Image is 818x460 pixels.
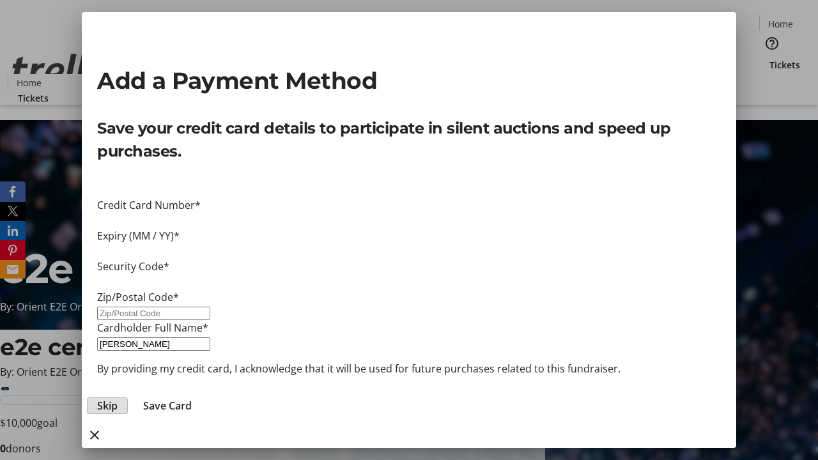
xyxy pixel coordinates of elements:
label: Expiry (MM / YY)* [97,229,180,243]
p: Save your credit card details to participate in silent auctions and speed up purchases. [97,117,721,163]
iframe: Secure CVC input frame [97,274,721,289]
button: Skip [87,397,128,414]
button: Save Card [133,398,202,413]
label: Cardholder Full Name* [97,321,208,335]
p: By providing my credit card, I acknowledge that it will be used for future purchases related to t... [97,361,721,376]
iframe: Secure card number input frame [97,213,721,228]
button: close [82,422,107,448]
label: Credit Card Number* [97,198,201,212]
span: Save Card [143,398,192,413]
span: Skip [97,398,118,413]
input: Card Holder Name [97,337,210,351]
iframe: Secure expiration date input frame [97,243,721,259]
input: Zip/Postal Code [97,307,210,320]
h2: Add a Payment Method [97,63,721,98]
label: Security Code* [97,259,169,273]
label: Zip/Postal Code* [97,290,179,304]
